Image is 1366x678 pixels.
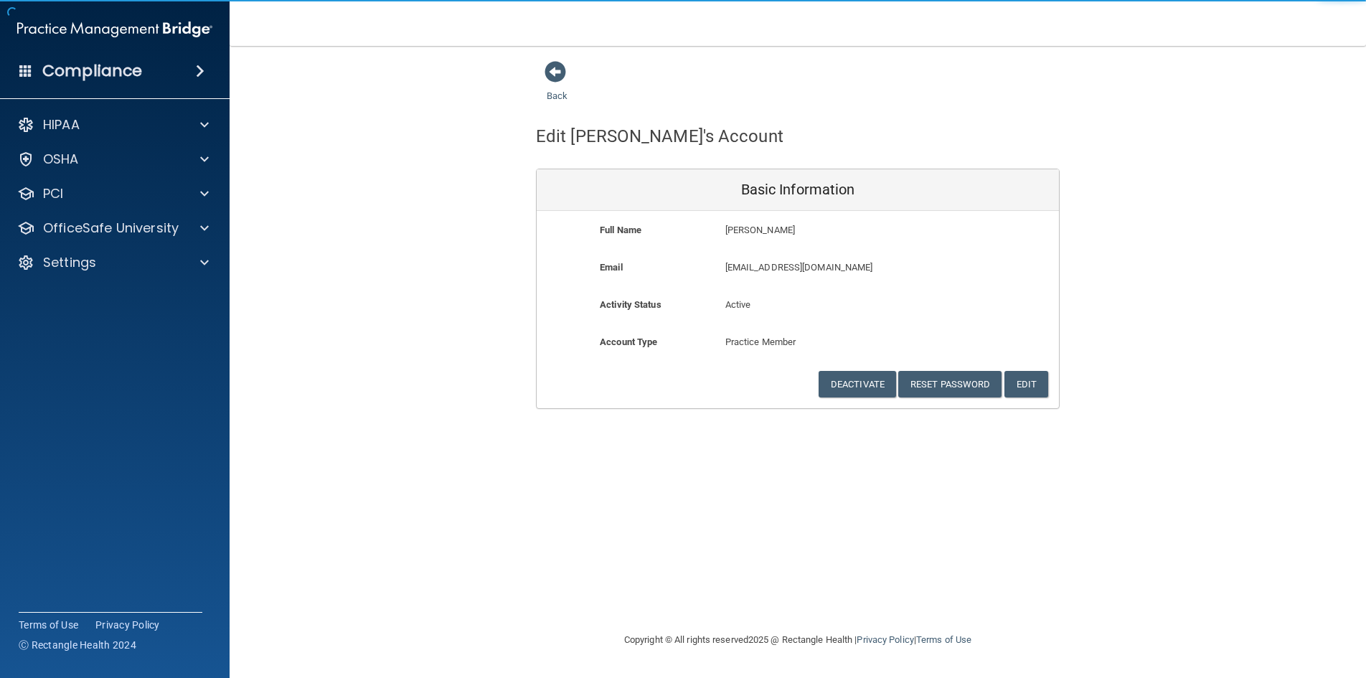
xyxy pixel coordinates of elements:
[19,638,136,652] span: Ⓒ Rectangle Health 2024
[17,220,209,237] a: OfficeSafe University
[42,61,142,81] h4: Compliance
[916,634,971,645] a: Terms of Use
[600,299,661,310] b: Activity Status
[537,169,1059,211] div: Basic Information
[95,618,160,632] a: Privacy Policy
[547,73,567,101] a: Back
[43,220,179,237] p: OfficeSafe University
[17,116,209,133] a: HIPAA
[17,254,209,271] a: Settings
[600,262,623,273] b: Email
[43,254,96,271] p: Settings
[725,296,871,314] p: Active
[19,618,78,632] a: Terms of Use
[43,116,80,133] p: HIPAA
[725,222,954,239] p: [PERSON_NAME]
[17,15,212,44] img: PMB logo
[600,336,657,347] b: Account Type
[1004,371,1048,397] button: Edit
[819,371,896,397] button: Deactivate
[43,185,63,202] p: PCI
[17,185,209,202] a: PCI
[536,127,783,146] h4: Edit [PERSON_NAME]'s Account
[725,259,954,276] p: [EMAIL_ADDRESS][DOMAIN_NAME]
[898,371,1002,397] button: Reset Password
[17,151,209,168] a: OSHA
[857,634,913,645] a: Privacy Policy
[725,334,871,351] p: Practice Member
[536,617,1060,663] div: Copyright © All rights reserved 2025 @ Rectangle Health | |
[600,225,641,235] b: Full Name
[43,151,79,168] p: OSHA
